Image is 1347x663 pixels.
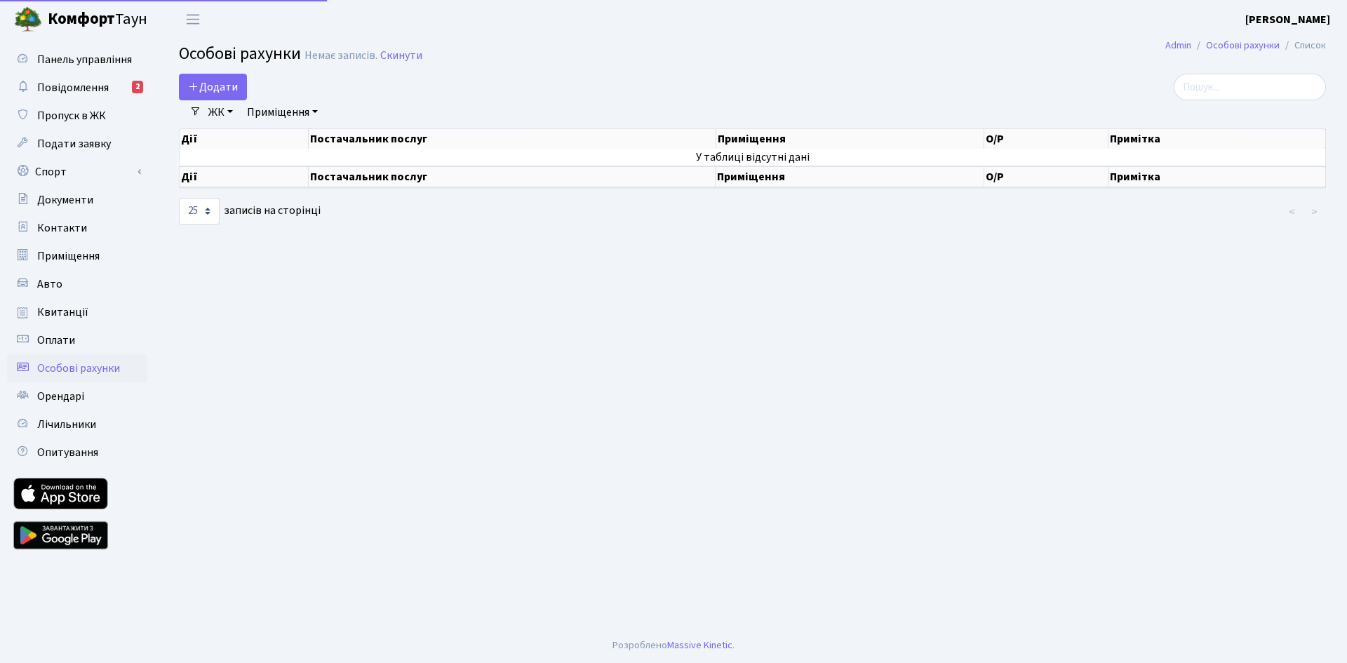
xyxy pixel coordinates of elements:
[241,100,323,124] a: Приміщення
[716,166,984,187] th: Приміщення
[37,192,93,208] span: Документи
[37,417,96,432] span: Лічильники
[7,354,147,382] a: Особові рахунки
[7,46,147,74] a: Панель управління
[188,79,238,95] span: Додати
[309,166,716,187] th: Постачальник послуг
[37,333,75,348] span: Оплати
[1174,74,1326,100] input: Пошук...
[37,248,100,264] span: Приміщення
[203,100,239,124] a: ЖК
[37,445,98,460] span: Опитування
[7,242,147,270] a: Приміщення
[612,638,735,653] div: Розроблено .
[7,438,147,467] a: Опитування
[667,638,732,652] a: Massive Kinetic
[179,198,321,225] label: записів на сторінці
[1144,31,1347,60] nav: breadcrumb
[37,276,62,292] span: Авто
[309,129,716,149] th: Постачальник послуг
[1245,12,1330,27] b: [PERSON_NAME]
[180,166,309,187] th: Дії
[380,49,422,62] a: Скинути
[7,102,147,130] a: Пропуск в ЖК
[984,166,1109,187] th: О/Р
[1108,129,1326,149] th: Примітка
[48,8,147,32] span: Таун
[7,130,147,158] a: Подати заявку
[37,304,88,320] span: Квитанції
[7,74,147,102] a: Повідомлення2
[37,361,120,376] span: Особові рахунки
[1206,38,1280,53] a: Особові рахунки
[7,326,147,354] a: Оплати
[37,220,87,236] span: Контакти
[37,389,84,404] span: Орендарі
[1245,11,1330,28] a: [PERSON_NAME]
[180,129,309,149] th: Дії
[180,149,1326,166] td: У таблиці відсутні дані
[7,186,147,214] a: Документи
[37,52,132,67] span: Панель управління
[7,158,147,186] a: Спорт
[132,81,143,93] div: 2
[7,214,147,242] a: Контакти
[7,270,147,298] a: Авто
[7,382,147,410] a: Орендарі
[1280,38,1326,53] li: Список
[179,198,220,225] select: записів на сторінці
[37,136,111,152] span: Подати заявку
[304,49,377,62] div: Немає записів.
[7,298,147,326] a: Квитанції
[716,129,984,149] th: Приміщення
[175,8,210,31] button: Переключити навігацію
[7,410,147,438] a: Лічильники
[48,8,115,30] b: Комфорт
[37,80,109,95] span: Повідомлення
[1165,38,1191,53] a: Admin
[179,74,247,100] a: Додати
[37,108,106,123] span: Пропуск в ЖК
[984,129,1109,149] th: О/Р
[14,6,42,34] img: logo.png
[179,41,301,66] span: Особові рахунки
[1108,166,1326,187] th: Примітка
